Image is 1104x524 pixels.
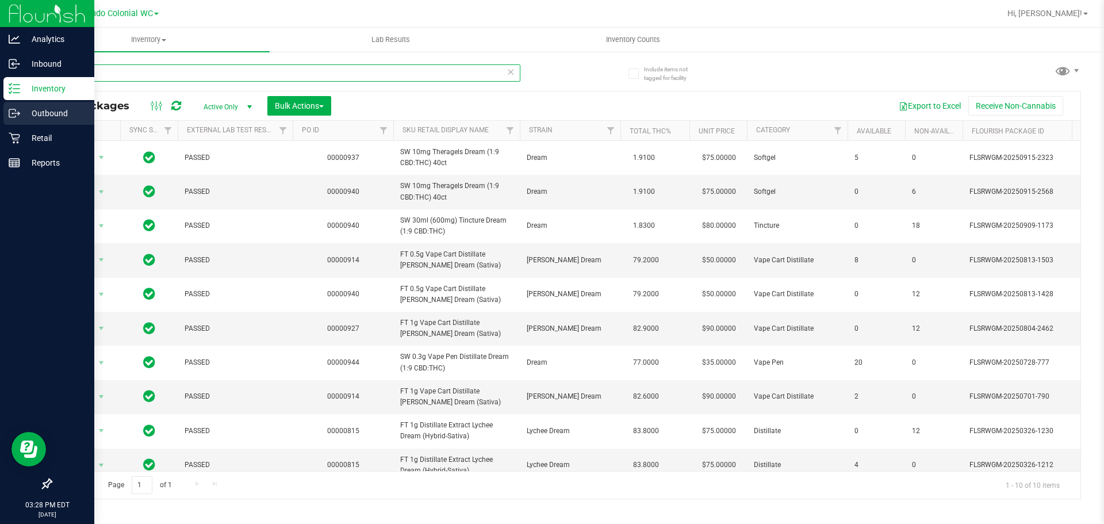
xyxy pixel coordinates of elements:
[327,461,359,469] a: 00000815
[9,58,20,70] inline-svg: Inbound
[94,150,109,166] span: select
[94,423,109,439] span: select
[185,152,286,163] span: PASSED
[854,152,898,163] span: 5
[912,152,956,163] span: 0
[754,186,841,197] span: Softgel
[754,460,841,471] span: Distillate
[912,186,956,197] span: 6
[327,256,359,264] a: 00000914
[9,33,20,45] inline-svg: Analytics
[527,152,614,163] span: Dream
[28,35,270,45] span: Inventory
[696,150,742,166] span: $75.00000
[327,290,359,298] a: 00000940
[143,388,155,404] span: In Sync
[76,9,153,18] span: Orlando Colonial WC
[400,420,513,442] span: FT 1g Distillate Extract Lychee Dream (Hybrid-Sativa)
[94,355,109,371] span: select
[627,354,665,371] span: 77.0000
[630,127,671,135] a: Total THC%
[912,426,956,437] span: 12
[356,35,425,45] span: Lab Results
[527,460,614,471] span: Lychee Dream
[94,252,109,268] span: select
[507,64,515,79] span: Clear
[854,220,898,231] span: 0
[94,184,109,200] span: select
[9,157,20,169] inline-svg: Reports
[400,181,513,202] span: SW 10mg Theragels Dream (1:9 CBD:THC) 40ct
[696,423,742,439] span: $75.00000
[627,217,661,234] span: 1.8300
[94,286,109,303] span: select
[143,286,155,302] span: In Sync
[857,127,891,135] a: Available
[185,391,286,402] span: PASSED
[969,323,1082,334] span: FLSRWGM-20250804-2462
[402,126,489,134] a: SKU Retail Display Name
[912,357,956,368] span: 0
[400,318,513,339] span: FT 1g Vape Cart Distillate [PERSON_NAME] Dream (Sativa)
[627,183,661,200] span: 1.9100
[60,100,141,112] span: All Packages
[627,388,665,405] span: 82.6000
[1007,9,1082,18] span: Hi, [PERSON_NAME]!
[275,101,324,110] span: Bulk Actions
[854,186,898,197] span: 0
[143,183,155,200] span: In Sync
[20,156,89,170] p: Reports
[696,388,742,405] span: $90.00000
[912,220,956,231] span: 18
[854,255,898,266] span: 8
[187,126,277,134] a: External Lab Test Result
[94,218,109,234] span: select
[696,183,742,200] span: $75.00000
[5,510,89,519] p: [DATE]
[912,289,956,300] span: 12
[527,255,614,266] span: [PERSON_NAME] Dream
[527,323,614,334] span: [PERSON_NAME] Dream
[968,96,1063,116] button: Receive Non-Cannabis
[627,286,665,303] span: 79.2000
[891,96,968,116] button: Export to Excel
[969,357,1082,368] span: FLSRWGM-20250728-777
[143,457,155,473] span: In Sync
[696,320,742,337] span: $90.00000
[143,354,155,370] span: In Sync
[527,426,614,437] span: Lychee Dream
[20,106,89,120] p: Outbound
[644,65,701,82] span: Include items not tagged for facility
[627,320,665,337] span: 82.9000
[696,252,742,269] span: $50.00000
[756,126,790,134] a: Category
[9,83,20,94] inline-svg: Inventory
[129,126,174,134] a: Sync Status
[854,460,898,471] span: 4
[754,220,841,231] span: Tincture
[267,96,331,116] button: Bulk Actions
[159,121,178,140] a: Filter
[754,357,841,368] span: Vape Pen
[627,252,665,269] span: 79.2000
[696,217,742,234] span: $80.00000
[527,186,614,197] span: Dream
[996,476,1069,494] span: 1 - 10 of 10 items
[185,426,286,437] span: PASSED
[327,154,359,162] a: 00000937
[270,28,512,52] a: Lab Results
[327,392,359,400] a: 00000914
[527,220,614,231] span: Dream
[699,127,735,135] a: Unit Price
[5,500,89,510] p: 03:28 PM EDT
[627,423,665,439] span: 83.8000
[185,460,286,471] span: PASSED
[143,423,155,439] span: In Sync
[754,255,841,266] span: Vape Cart Distillate
[185,186,286,197] span: PASSED
[754,323,841,334] span: Vape Cart Distillate
[696,286,742,303] span: $50.00000
[754,391,841,402] span: Vape Cart Distillate
[912,391,956,402] span: 0
[327,324,359,332] a: 00000927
